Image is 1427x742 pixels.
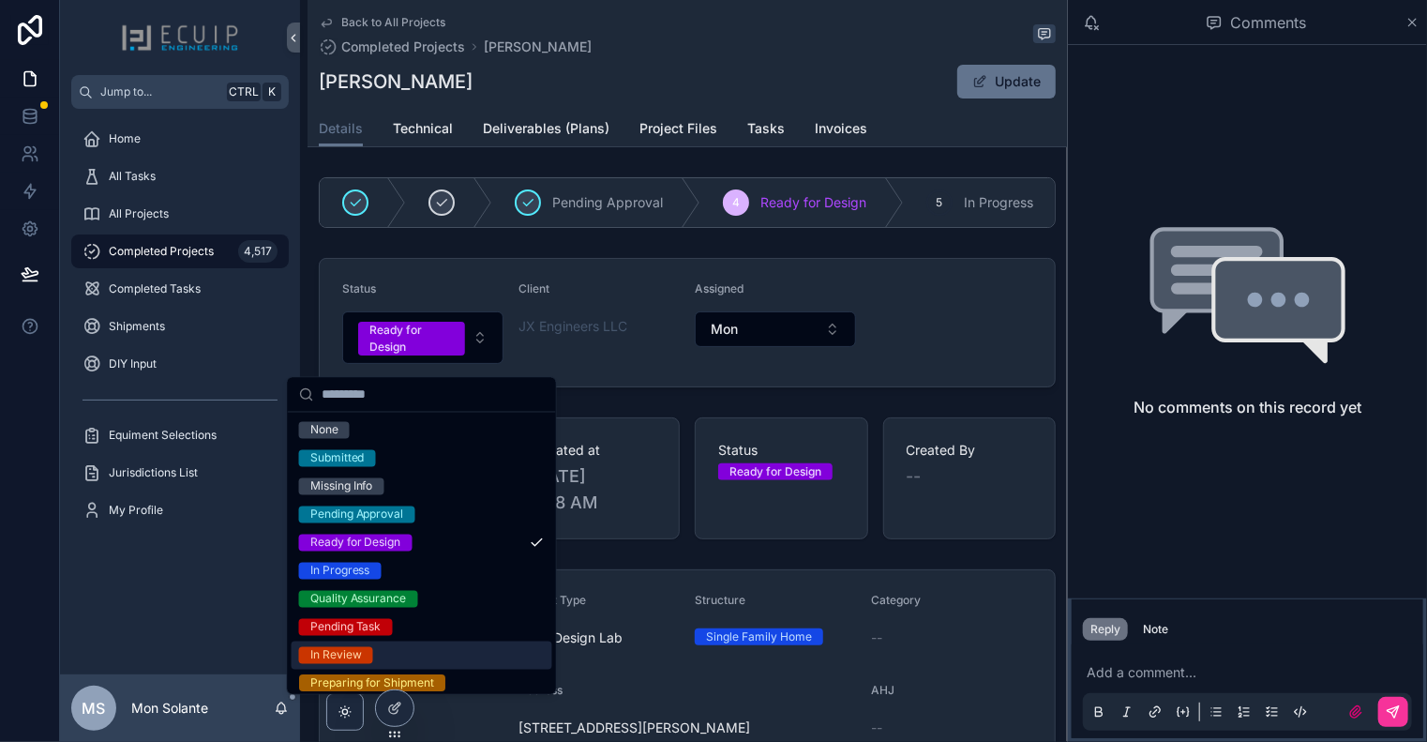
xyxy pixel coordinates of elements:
[871,719,882,737] span: --
[1135,618,1176,641] button: Note
[71,197,289,231] a: All Projects
[639,112,717,149] a: Project Files
[100,84,219,99] span: Jump to...
[264,84,279,99] span: K
[109,319,165,334] span: Shipments
[695,311,856,347] button: Select Button
[1230,11,1306,34] span: Comments
[552,193,663,212] span: Pending Approval
[1134,396,1361,418] h2: No comments on this record yet
[341,15,445,30] span: Back to All Projects
[60,109,300,552] div: scrollable content
[518,628,623,647] span: Solar Design Lab
[747,119,785,138] span: Tasks
[319,112,363,147] a: Details
[121,23,239,53] img: App logo
[706,628,812,645] div: Single Family Home
[109,356,157,371] span: DIY Input
[310,478,373,495] div: Missing Info
[310,619,382,636] div: Pending Task
[319,68,473,95] h1: [PERSON_NAME]
[484,38,592,56] a: [PERSON_NAME]
[71,493,289,527] a: My Profile
[310,675,434,692] div: Preparing for Shipment
[747,112,785,149] a: Tasks
[518,719,856,737] span: [STREET_ADDRESS][PERSON_NAME]
[342,311,503,364] button: Select Button
[483,119,609,138] span: Deliverables (Plans)
[227,83,261,101] span: Ctrl
[760,193,866,212] span: Ready for Design
[288,413,556,694] div: Suggestions
[71,310,289,343] a: Shipments
[907,441,1033,460] span: Created By
[957,65,1056,98] button: Update
[109,244,214,259] span: Completed Projects
[815,119,867,138] span: Invoices
[393,112,453,149] a: Technical
[695,281,744,295] span: Assigned
[531,441,657,460] span: Updated at
[711,320,738,339] span: Mon
[109,131,141,146] span: Home
[109,281,201,296] span: Completed Tasks
[732,195,740,210] span: 4
[483,112,609,149] a: Deliverables (Plans)
[695,593,745,607] span: Structure
[718,441,845,460] span: Status
[71,418,289,452] a: Equiment Selections
[238,240,278,263] div: 4,517
[871,683,894,697] span: AHJ
[937,195,943,210] span: 5
[1083,618,1128,641] button: Reply
[71,235,289,268] a: Completed Projects4,517
[871,628,882,647] span: --
[393,119,453,138] span: Technical
[109,503,163,518] span: My Profile
[131,699,208,718] p: Mon Solante
[83,697,106,719] span: MS
[310,450,365,467] div: Submitted
[871,593,921,607] span: Category
[815,112,867,149] a: Invoices
[907,463,922,490] span: --
[319,119,363,138] span: Details
[71,347,289,381] a: DIY Input
[518,317,627,336] a: JX Engineers LLC
[369,322,454,356] div: Ready for Design
[71,272,289,306] a: Completed Tasks
[342,281,376,295] span: Status
[109,206,169,221] span: All Projects
[71,122,289,156] a: Home
[109,169,156,184] span: All Tasks
[71,159,289,193] a: All Tasks
[310,563,370,580] div: In Progress
[319,38,465,56] a: Completed Projects
[1143,622,1168,637] div: Note
[310,422,338,439] div: None
[310,591,407,608] div: Quality Assurance
[71,456,289,490] a: Jurisdictions List
[109,465,198,480] span: Jurisdictions List
[310,535,401,552] div: Ready for Design
[71,75,289,109] button: Jump to...CtrlK
[518,281,549,295] span: Client
[319,15,445,30] a: Back to All Projects
[310,507,404,523] div: Pending Approval
[310,647,362,664] div: In Review
[109,428,217,443] span: Equiment Selections
[639,119,717,138] span: Project Files
[531,463,657,516] span: [DATE] 9:58 AM
[964,193,1033,212] span: In Progress
[341,38,465,56] span: Completed Projects
[729,463,821,480] div: Ready for Design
